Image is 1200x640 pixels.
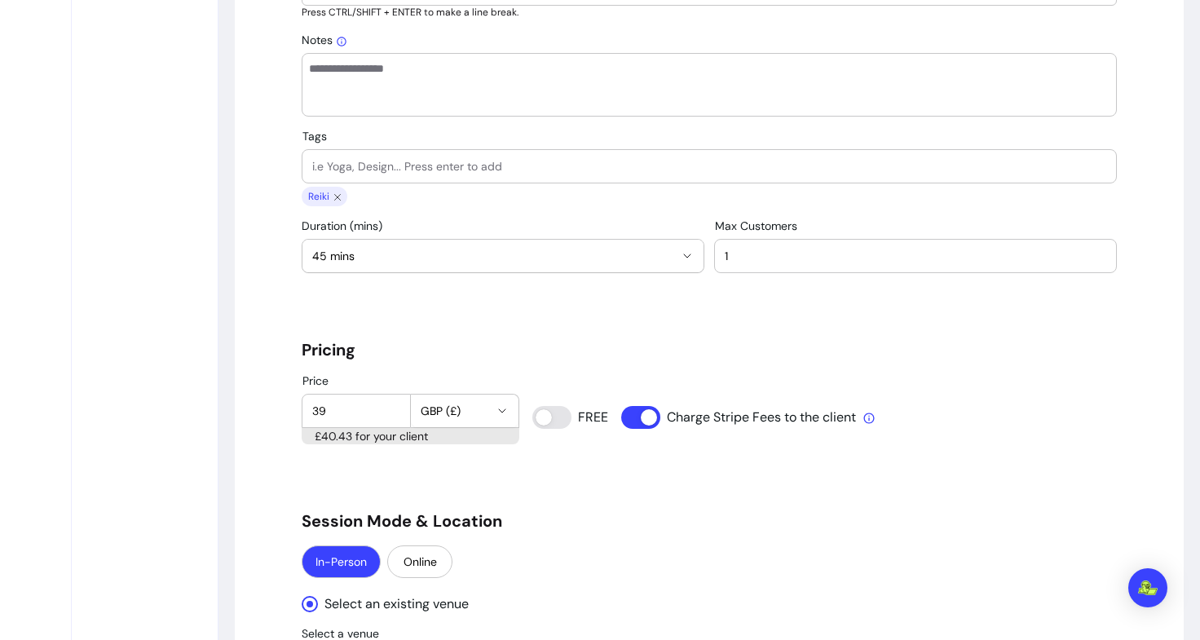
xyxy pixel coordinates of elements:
[305,190,331,203] span: Reiki
[312,158,1106,174] input: Tags
[302,6,1117,19] p: Press CTRL/SHIFT + ENTER to make a line break.
[309,60,1110,109] textarea: Add your own notes
[302,33,347,47] span: Notes
[302,218,389,234] label: Duration (mins)
[302,510,1117,532] h5: Session Mode & Location
[331,187,344,206] span: close chip
[421,403,490,419] span: GBP (£)
[715,218,797,233] span: Max Customers
[302,129,327,143] span: Tags
[312,248,674,264] span: 45 mins
[1128,568,1167,607] div: Open Intercom Messenger
[312,403,400,419] input: Price
[387,545,452,578] button: Online
[302,373,329,388] span: Price
[302,338,1117,361] h5: Pricing
[302,240,704,272] button: 45 mins
[302,545,381,578] button: In-Person
[621,406,858,429] input: Charge Stripe Fees to the client
[302,588,483,620] input: Select an existing venue
[302,428,519,444] div: £40.43 for your client
[725,248,1106,264] input: Max Customers
[411,395,519,427] button: GBP (£)
[532,406,607,429] input: FREE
